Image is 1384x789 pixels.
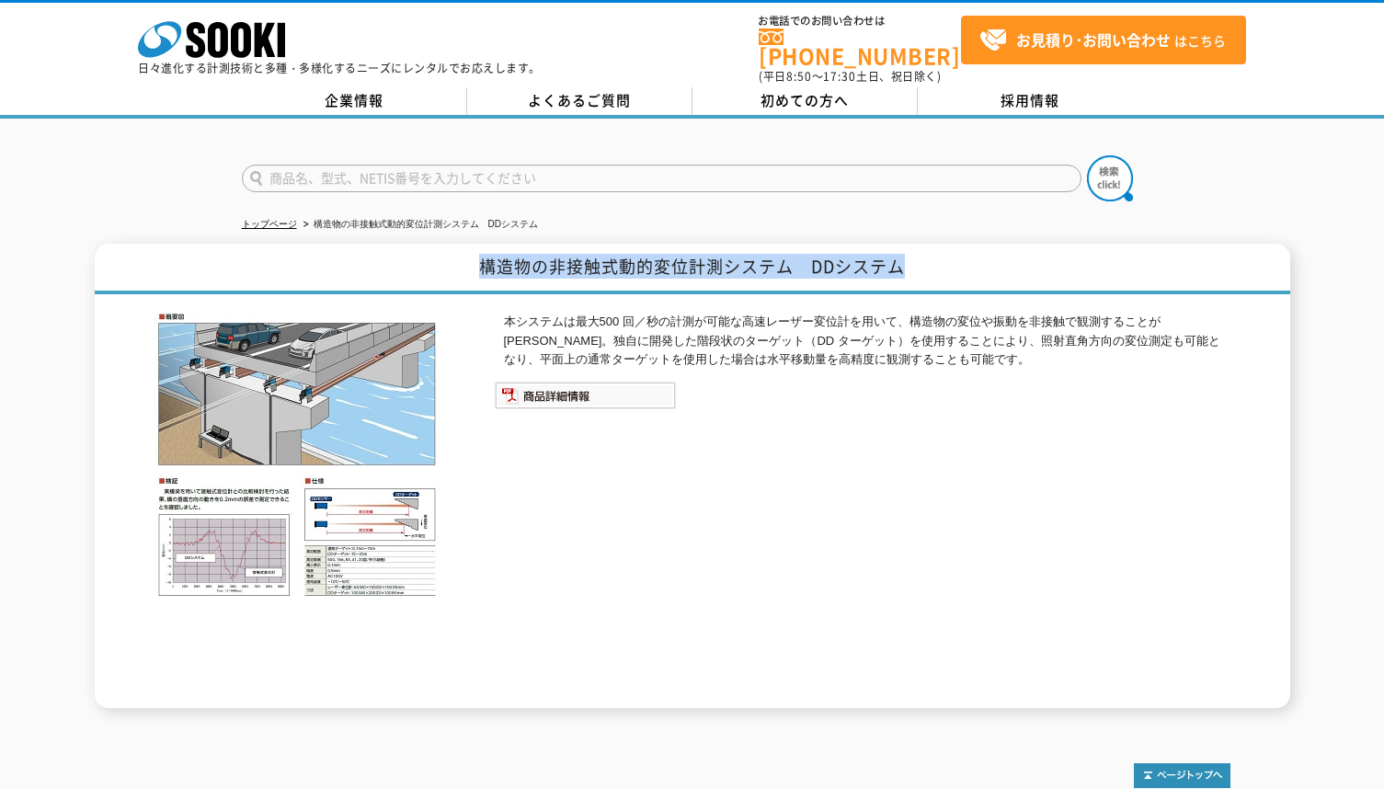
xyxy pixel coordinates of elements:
[242,219,297,229] a: トップページ
[242,165,1081,192] input: 商品名、型式、NETIS番号を入力してください
[138,63,541,74] p: 日々進化する計測技術と多種・多様化するニーズにレンタルでお応えします。
[759,16,961,27] span: お電話でのお問い合わせは
[918,87,1143,115] a: 採用情報
[1016,29,1171,51] strong: お見積り･お問い合わせ
[759,68,941,85] span: (平日 ～ 土日、祝日除く)
[495,392,676,406] a: 商品詳細情報システム
[154,313,440,598] img: 構造物の非接触式動的変位計測システム DDシステム
[300,215,538,234] li: 構造物の非接触式動的変位計測システム DDシステム
[761,90,849,110] span: 初めての方へ
[692,87,918,115] a: 初めての方へ
[786,68,812,85] span: 8:50
[1134,763,1230,788] img: トップページへ
[979,27,1226,54] span: はこちら
[504,313,1230,370] p: 本システムは最大500 回／秒の計測が可能な高速レーザー変位計を用いて、構造物の変位や振動を非接触で観測することが[PERSON_NAME]。独自に開発した階段状のターゲット（DD ターゲット）...
[95,244,1290,294] h1: 構造物の非接触式動的変位計測システム DDシステム
[759,29,961,66] a: [PHONE_NUMBER]
[823,68,856,85] span: 17:30
[242,87,467,115] a: 企業情報
[1087,155,1133,201] img: btn_search.png
[961,16,1246,64] a: お見積り･お問い合わせはこちら
[495,382,676,409] img: 商品詳細情報システム
[467,87,692,115] a: よくあるご質問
